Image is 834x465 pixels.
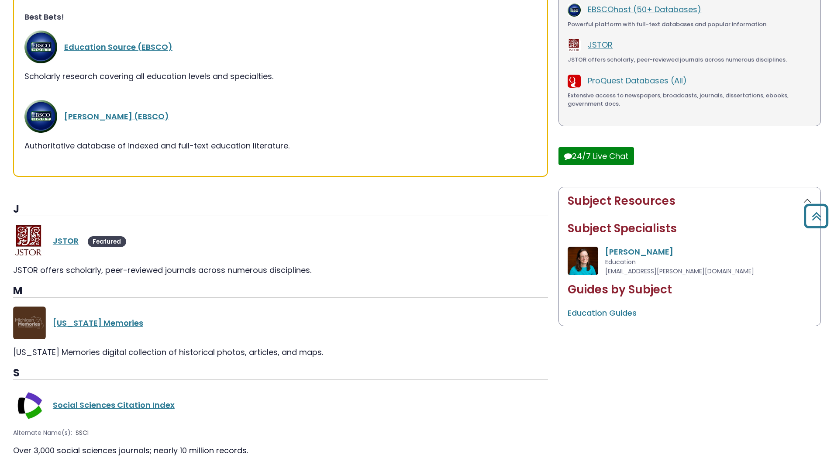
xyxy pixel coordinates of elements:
span: Alternate Name(s): [13,428,72,437]
span: Education [605,258,636,266]
a: JSTOR [588,39,613,50]
span: SSCI [76,428,89,437]
h3: S [13,367,548,380]
a: Education Guides [568,307,637,318]
h3: J [13,203,548,216]
span: [EMAIL_ADDRESS][PERSON_NAME][DOMAIN_NAME] [605,267,754,276]
div: Over 3,000 social sciences journals; nearly 10 million records. [13,444,548,456]
button: Subject Resources [559,187,820,215]
h3: M [13,285,548,298]
a: [PERSON_NAME] (EBSCO) [64,111,169,122]
span: Featured [88,236,126,248]
a: ProQuest Databases (All) [588,75,687,86]
a: EBSCOhost (50+ Databases) [588,4,701,15]
a: [US_STATE] Memories [53,317,143,328]
h3: Best Bets! [24,12,537,22]
button: 24/7 Live Chat [558,147,634,165]
div: Authoritative database of indexed and full-text education literature. [24,140,537,152]
div: JSTOR offers scholarly, peer-reviewed journals across numerous disciplines. [568,55,812,64]
a: Back to Top [800,208,832,224]
div: Scholarly research covering all education levels and specialties. [24,70,537,82]
div: JSTOR offers scholarly, peer-reviewed journals across numerous disciplines. [13,264,548,276]
div: [US_STATE] Memories digital collection of historical photos, articles, and maps. [13,346,548,358]
h2: Guides by Subject [568,283,812,296]
a: [PERSON_NAME] [605,246,673,257]
a: Social Sciences Citation Index [53,400,175,410]
img: Katherine Swart Van Hof [568,247,598,275]
h2: Subject Specialists [568,222,812,235]
a: JSTOR [53,235,79,246]
a: Education Source (EBSCO) [64,41,172,52]
div: Powerful platform with full-text databases and popular information. [568,20,812,29]
div: Extensive access to newspapers, broadcasts, journals, dissertations, ebooks, government docs. [568,91,812,108]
